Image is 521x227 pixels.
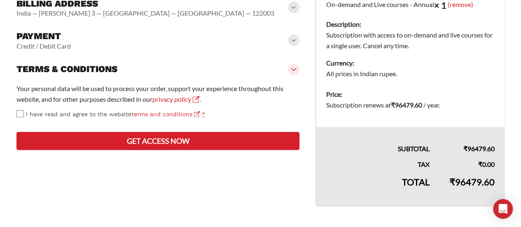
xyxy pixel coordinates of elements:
[326,101,440,109] span: Subscription renews at .
[493,199,513,219] div: Open Intercom Messenger
[16,83,299,105] p: Your personal data will be used to process your order, support your experience throughout this we...
[423,101,439,109] span: / year
[16,132,299,150] button: Get access now
[16,42,71,50] vaadin-horizontal-layout: Credit / Debit Card
[326,58,495,68] dt: Currency:
[449,176,495,187] bdi: 96479.60
[16,9,274,17] vaadin-horizontal-layout: India — [PERSON_NAME] 3 — [GEOGRAPHIC_DATA] — [GEOGRAPHIC_DATA] — 122003
[16,110,24,117] input: I have read and agree to the websiteterms and conditions *
[478,160,495,168] bdi: 0.00
[152,95,199,103] a: privacy policy
[316,154,440,170] th: Tax
[326,89,495,100] dt: Price:
[202,111,205,117] abbr: required
[391,101,395,109] span: ₹
[326,19,495,30] dt: Description:
[16,30,71,42] h3: Payment
[449,176,455,187] span: ₹
[316,170,440,206] th: Total
[326,68,495,79] dd: All prices in Indian rupee.
[316,127,440,154] th: Subtotal
[26,111,200,117] span: I have read and agree to the website
[16,63,117,75] h3: Terms & conditions
[391,101,422,109] bdi: 96479.60
[463,145,467,152] span: ₹
[478,160,482,168] span: ₹
[463,145,495,152] bdi: 96479.60
[131,111,200,117] a: terms and conditions
[326,30,495,51] dd: Subscription with access to on-demand and live courses for a single user. Cancel any time.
